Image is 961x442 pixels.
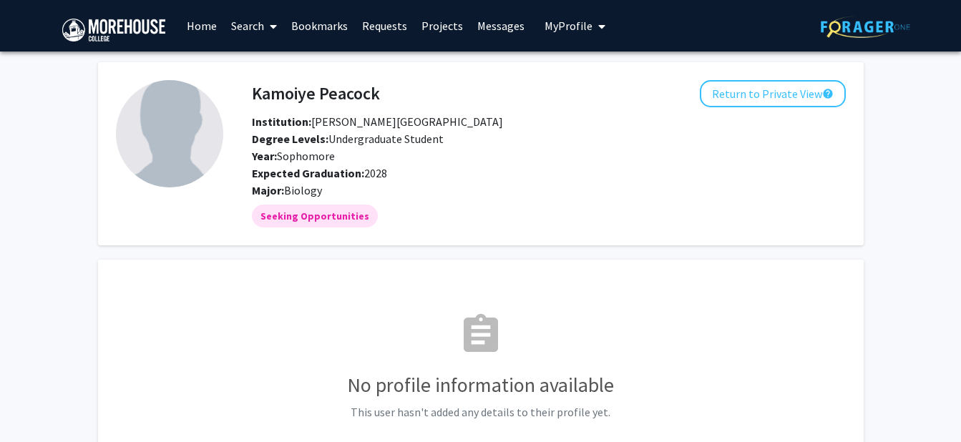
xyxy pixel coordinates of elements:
b: Year: [252,149,277,163]
a: Projects [414,1,470,51]
img: Profile Picture [116,80,223,187]
b: Degree Levels: [252,132,328,146]
span: Undergraduate Student [252,132,444,146]
b: Institution: [252,114,311,129]
a: Home [180,1,224,51]
span: [PERSON_NAME][GEOGRAPHIC_DATA] [311,114,503,129]
h4: Kamoiye Peacock [252,80,380,107]
a: Requests [355,1,414,51]
mat-icon: help [822,85,834,102]
a: Search [224,1,284,51]
iframe: Chat [11,378,61,431]
a: Bookmarks [284,1,355,51]
mat-icon: assignment [458,312,504,358]
button: Return to Private View [700,80,846,107]
span: Sophomore [252,149,335,163]
a: Messages [470,1,532,51]
p: This user hasn't added any details to their profile yet. [116,403,846,421]
span: 2028 [252,166,387,180]
b: Expected Graduation: [252,166,364,180]
h3: No profile information available [116,373,846,398]
img: ForagerOne Logo [821,16,910,38]
mat-chip: Seeking Opportunities [252,205,378,227]
b: Major: [252,183,284,197]
img: Morehouse College Logo [62,19,165,41]
span: My Profile [545,19,592,33]
span: Biology [284,183,322,197]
